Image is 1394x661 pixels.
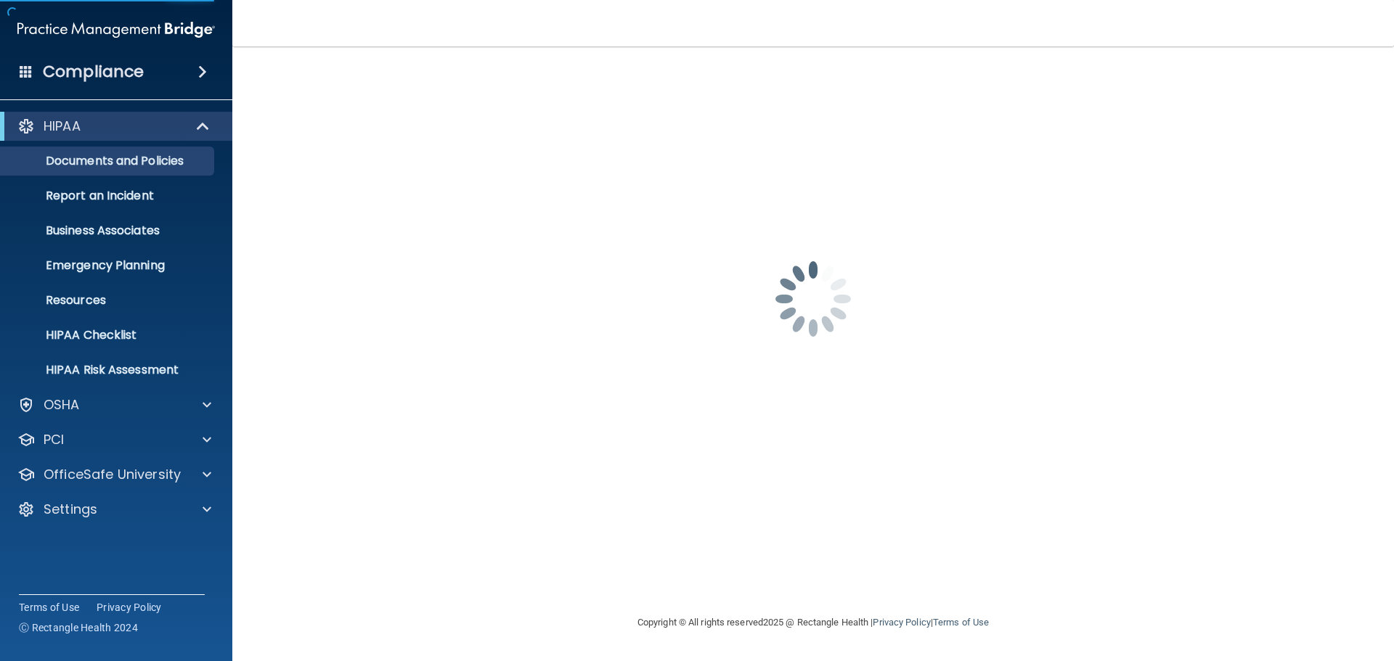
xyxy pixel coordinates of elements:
a: Privacy Policy [97,600,162,615]
a: Terms of Use [933,617,989,628]
a: OfficeSafe University [17,466,211,483]
a: OSHA [17,396,211,414]
p: Emergency Planning [9,258,208,273]
a: HIPAA [17,118,211,135]
div: Copyright © All rights reserved 2025 @ Rectangle Health | | [548,599,1078,646]
a: Terms of Use [19,600,79,615]
h4: Compliance [43,62,144,82]
p: Settings [44,501,97,518]
p: HIPAA [44,118,81,135]
p: PCI [44,431,64,448]
a: Settings [17,501,211,518]
img: PMB logo [17,15,215,44]
p: Report an Incident [9,189,208,203]
p: Documents and Policies [9,154,208,168]
p: Resources [9,293,208,308]
p: Business Associates [9,223,208,238]
a: PCI [17,431,211,448]
p: HIPAA Risk Assessment [9,363,208,377]
span: Ⓒ Rectangle Health 2024 [19,620,138,635]
p: OSHA [44,396,80,414]
p: HIPAA Checklist [9,328,208,342]
img: spinner.e123f6fc.gif [741,226,886,371]
p: OfficeSafe University [44,466,181,483]
a: Privacy Policy [873,617,930,628]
